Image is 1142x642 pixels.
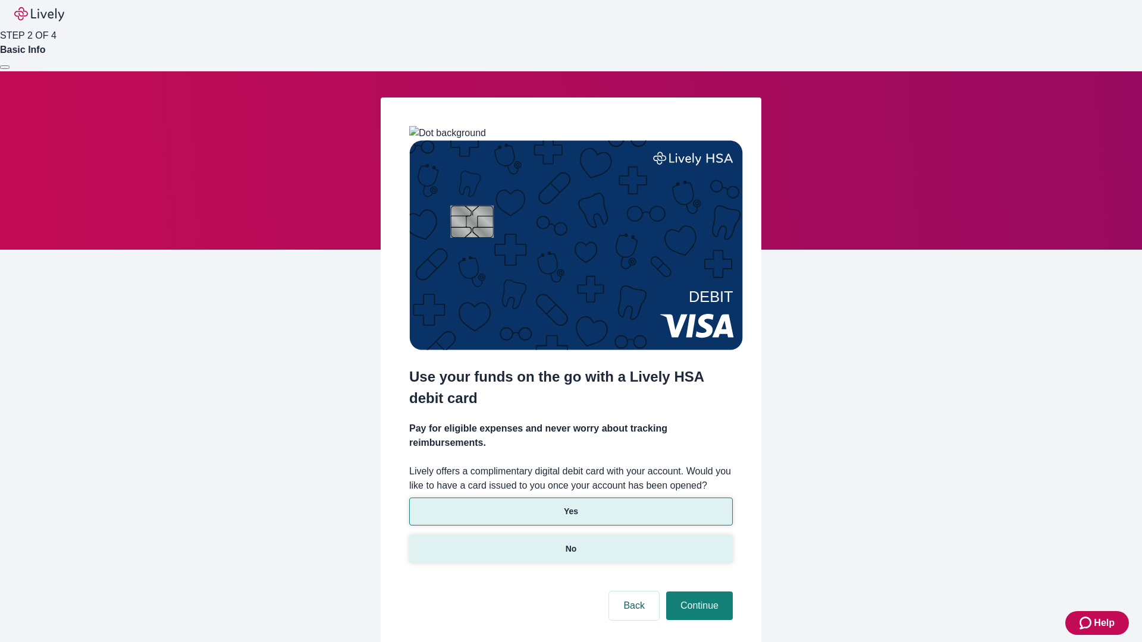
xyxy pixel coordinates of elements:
[666,591,733,620] button: Continue
[409,464,733,493] label: Lively offers a complimentary digital debit card with your account. Would you like to have a card...
[1094,616,1115,630] span: Help
[564,505,578,518] p: Yes
[409,140,743,350] img: Debit card
[1065,611,1129,635] button: Zendesk support iconHelp
[409,366,733,409] h2: Use your funds on the go with a Lively HSA debit card
[409,421,733,450] h4: Pay for eligible expenses and never worry about tracking reimbursements.
[1080,616,1094,630] svg: Zendesk support icon
[409,535,733,563] button: No
[566,543,577,555] p: No
[409,126,486,140] img: Dot background
[609,591,659,620] button: Back
[409,498,733,525] button: Yes
[14,7,64,21] img: Lively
